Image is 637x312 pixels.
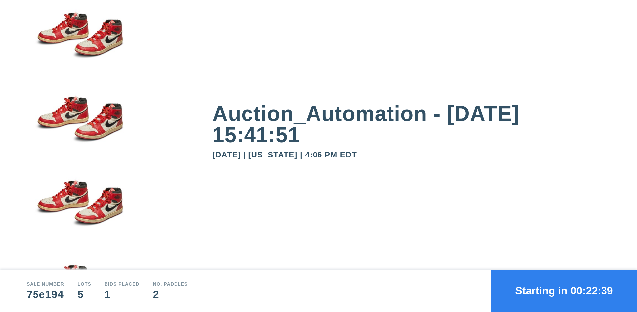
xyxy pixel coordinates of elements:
img: small [27,0,133,85]
div: 5 [78,289,91,300]
div: 2 [153,289,188,300]
div: No. Paddles [153,282,188,286]
div: Lots [78,282,91,286]
div: Auction_Automation - [DATE] 15:41:51 [212,103,610,146]
img: small [27,84,133,168]
div: [DATE] | [US_STATE] | 4:06 PM EDT [212,151,610,159]
div: 1 [105,289,140,300]
img: small [27,168,133,253]
div: Bids Placed [105,282,140,286]
div: Sale number [27,282,64,286]
button: Starting in 00:22:39 [491,270,637,312]
div: 75e194 [27,289,64,300]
